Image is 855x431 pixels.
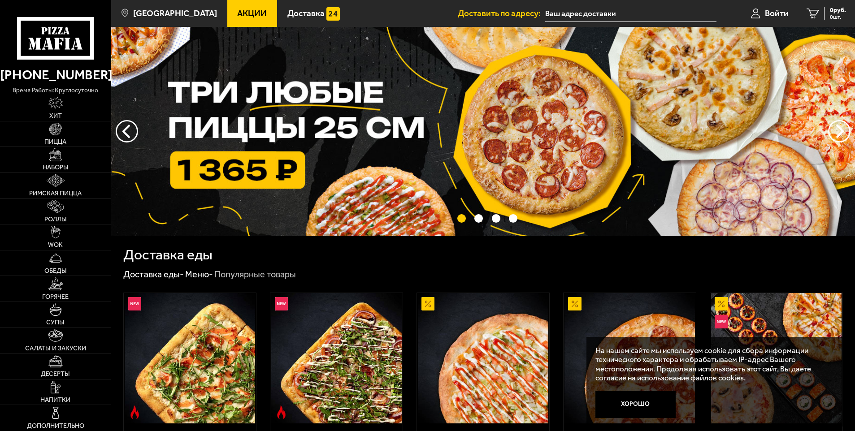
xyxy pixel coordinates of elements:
[326,7,340,21] img: 15daf4d41897b9f0e9f617042186c801.svg
[42,294,69,300] span: Горячее
[185,269,213,280] a: Меню-
[710,293,842,423] a: АкционныйНовинкаВсё включено
[116,120,138,142] button: следующий
[564,293,696,423] a: АкционныйПепперони 25 см (толстое с сыром)
[457,214,466,223] button: точки переключения
[44,216,67,223] span: Роллы
[123,269,184,280] a: Доставка еды-
[128,405,142,419] img: Острое блюдо
[275,297,288,310] img: Новинка
[214,269,296,280] div: Популярные товары
[509,214,517,223] button: точки переключения
[125,293,255,423] img: Римская с креветками
[417,293,549,423] a: АкционныйАль-Шам 25 см (тонкое тесто)
[711,293,842,423] img: Всё включено
[133,9,217,17] span: [GEOGRAPHIC_DATA]
[29,190,82,197] span: Римская пицца
[27,423,84,429] span: Дополнительно
[270,293,403,423] a: НовинкаОстрое блюдоРимская с мясным ассорти
[715,297,728,310] img: Акционный
[128,297,142,310] img: Новинка
[287,9,325,17] span: Доставка
[40,397,70,403] span: Напитки
[271,293,402,423] img: Римская с мясным ассорти
[765,9,789,17] span: Войти
[46,319,65,326] span: Супы
[492,214,500,223] button: точки переключения
[44,139,66,145] span: Пицца
[568,297,582,310] img: Акционный
[48,242,63,248] span: WOK
[44,268,67,274] span: Обеды
[275,405,288,419] img: Острое блюдо
[237,9,267,17] span: Акции
[43,164,69,171] span: Наборы
[564,293,695,423] img: Пепперони 25 см (толстое с сыром)
[25,345,86,352] span: Салаты и закуски
[595,346,829,383] p: На нашем сайте мы используем cookie для сбора информации технического характера и обрабатываем IP...
[595,391,676,418] button: Хорошо
[474,214,483,223] button: точки переключения
[828,120,851,142] button: предыдущий
[545,5,716,22] input: Ваш адрес доставки
[123,248,213,262] h1: Доставка еды
[49,113,62,119] span: Хит
[418,293,548,423] img: Аль-Шам 25 см (тонкое тесто)
[458,9,545,17] span: Доставить по адресу:
[830,14,846,20] span: 0 шт.
[421,297,435,310] img: Акционный
[124,293,256,423] a: НовинкаОстрое блюдоРимская с креветками
[830,7,846,13] span: 0 руб.
[41,371,70,377] span: Десерты
[715,315,728,328] img: Новинка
